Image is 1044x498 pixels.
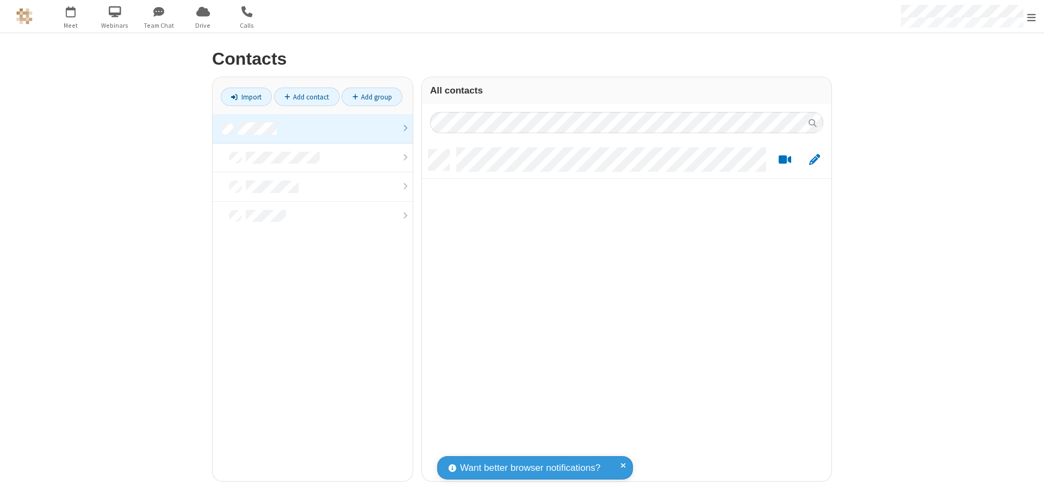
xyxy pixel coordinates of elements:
span: Webinars [95,21,135,30]
a: Add group [341,88,402,106]
img: QA Selenium DO NOT DELETE OR CHANGE [16,8,33,24]
span: Drive [183,21,223,30]
h2: Contacts [212,49,832,69]
div: grid [422,141,831,481]
a: Import [221,88,272,106]
button: Start a video meeting [774,153,796,167]
span: Want better browser notifications? [460,461,600,475]
span: Team Chat [139,21,179,30]
span: Calls [227,21,268,30]
span: Meet [51,21,91,30]
h3: All contacts [430,85,823,96]
a: Add contact [274,88,340,106]
button: Edit [804,153,825,167]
